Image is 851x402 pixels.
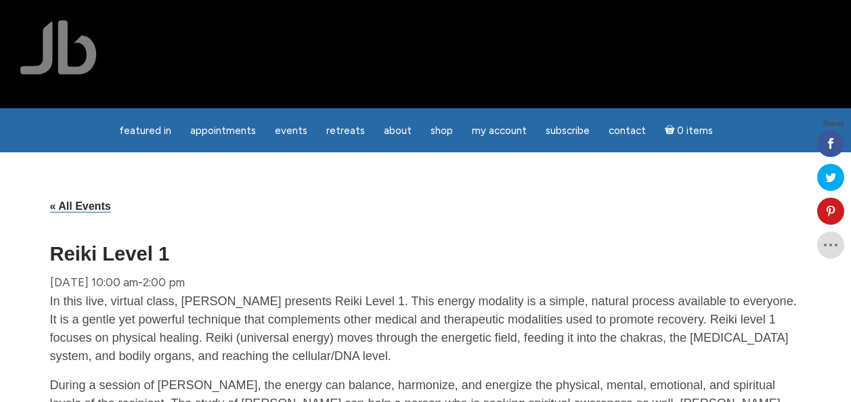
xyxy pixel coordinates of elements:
[422,118,461,144] a: Shop
[50,244,802,264] h1: Reiki Level 1
[609,125,646,137] span: Contact
[50,200,111,213] a: « All Events
[601,118,654,144] a: Contact
[318,118,373,144] a: Retreats
[190,125,256,137] span: Appointments
[657,116,722,144] a: Cart0 items
[143,275,185,289] span: 2:00 pm
[665,125,678,137] i: Cart
[50,272,185,293] div: -
[326,125,365,137] span: Retreats
[50,275,138,289] span: [DATE] 10:00 am
[119,125,171,137] span: featured in
[182,118,264,144] a: Appointments
[431,125,453,137] span: Shop
[111,118,179,144] a: featured in
[472,125,527,137] span: My Account
[267,118,315,144] a: Events
[20,20,97,74] img: Jamie Butler. The Everyday Medium
[464,118,535,144] a: My Account
[275,125,307,137] span: Events
[384,125,412,137] span: About
[50,292,802,365] p: In this live, virtual class, [PERSON_NAME] presents Reiki Level 1. This energy modality is a simp...
[376,118,420,144] a: About
[546,125,590,137] span: Subscribe
[538,118,598,144] a: Subscribe
[823,120,844,127] span: Shares
[677,126,713,136] span: 0 items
